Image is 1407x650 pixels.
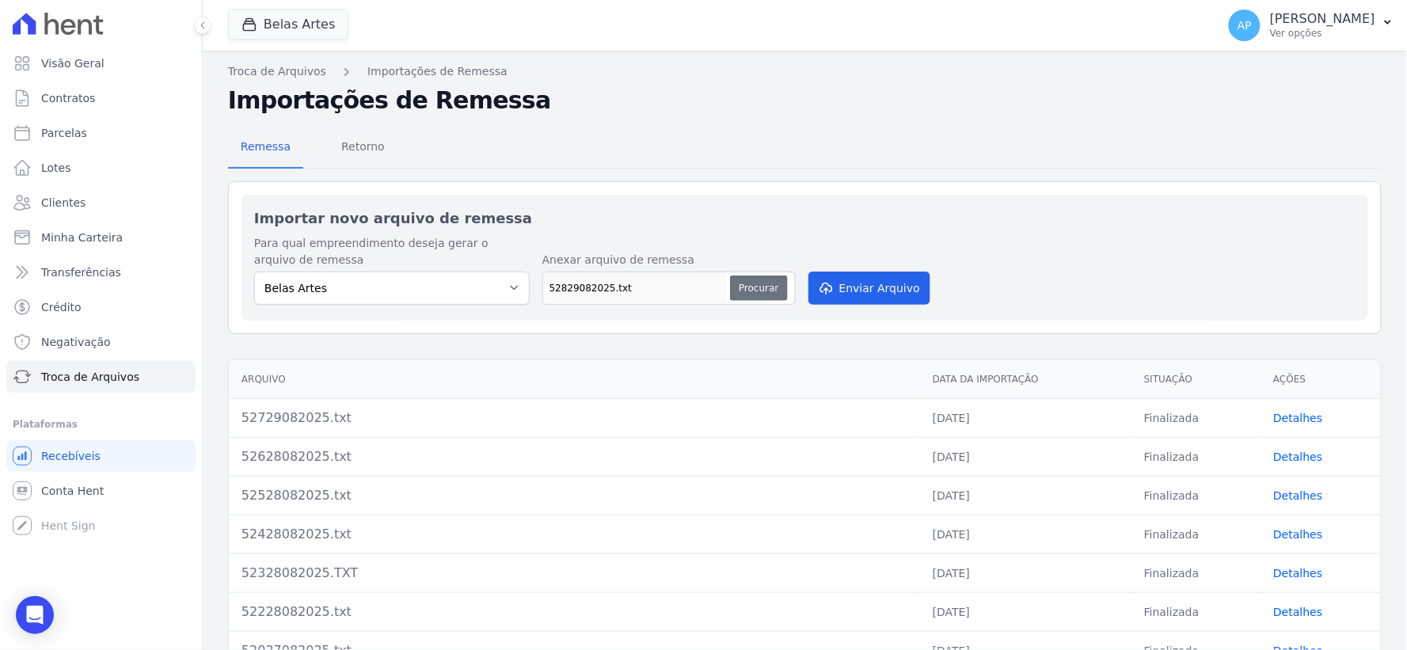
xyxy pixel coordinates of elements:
[6,475,196,507] a: Conta Hent
[1261,360,1381,399] th: Ações
[1274,450,1323,463] a: Detalhes
[367,63,508,80] a: Importações de Remessa
[41,334,111,350] span: Negativação
[6,82,196,114] a: Contratos
[6,361,196,393] a: Troca de Arquivos
[1270,27,1375,40] p: Ver opções
[241,486,907,505] div: 52528082025.txt
[6,326,196,358] a: Negativação
[542,252,796,268] label: Anexar arquivo de remessa
[228,86,1382,115] h2: Importações de Remessa
[920,476,1131,515] td: [DATE]
[1238,20,1252,31] span: AP
[228,127,397,169] nav: Tab selector
[1274,606,1323,618] a: Detalhes
[254,207,1356,229] h2: Importar novo arquivo de remessa
[332,131,394,162] span: Retorno
[1274,412,1323,424] a: Detalhes
[920,437,1131,476] td: [DATE]
[1131,437,1261,476] td: Finalizada
[229,360,920,399] th: Arquivo
[41,369,139,385] span: Troca de Arquivos
[41,448,101,464] span: Recebíveis
[228,10,348,40] button: Belas Artes
[920,360,1131,399] th: Data da Importação
[920,515,1131,553] td: [DATE]
[13,415,189,434] div: Plataformas
[41,483,104,499] span: Conta Hent
[16,596,54,634] div: Open Intercom Messenger
[920,398,1131,437] td: [DATE]
[1131,592,1261,631] td: Finalizada
[254,235,530,268] label: Para qual empreendimento deseja gerar o arquivo de remessa
[1131,515,1261,553] td: Finalizada
[228,63,1382,80] nav: Breadcrumb
[41,195,86,211] span: Clientes
[6,440,196,472] a: Recebíveis
[41,160,71,176] span: Lotes
[1131,553,1261,592] td: Finalizada
[41,125,87,141] span: Parcelas
[1131,398,1261,437] td: Finalizada
[1274,528,1323,541] a: Detalhes
[6,48,196,79] a: Visão Geral
[41,264,121,280] span: Transferências
[41,55,105,71] span: Visão Geral
[231,131,300,162] span: Remessa
[1131,360,1261,399] th: Situação
[41,299,82,315] span: Crédito
[920,553,1131,592] td: [DATE]
[6,257,196,288] a: Transferências
[241,525,907,544] div: 52428082025.txt
[228,127,303,169] a: Remessa
[41,230,123,245] span: Minha Carteira
[241,564,907,583] div: 52328082025.TXT
[920,592,1131,631] td: [DATE]
[241,447,907,466] div: 52628082025.txt
[241,602,907,621] div: 52228082025.txt
[1274,489,1323,502] a: Detalhes
[6,187,196,219] a: Clientes
[6,222,196,253] a: Minha Carteira
[228,63,326,80] a: Troca de Arquivos
[1131,476,1261,515] td: Finalizada
[1216,3,1407,48] button: AP [PERSON_NAME] Ver opções
[6,152,196,184] a: Lotes
[41,90,95,106] span: Contratos
[241,409,907,428] div: 52729082025.txt
[808,272,930,305] button: Enviar Arquivo
[1270,11,1375,27] p: [PERSON_NAME]
[1274,567,1323,580] a: Detalhes
[6,117,196,149] a: Parcelas
[730,276,787,301] button: Procurar
[6,291,196,323] a: Crédito
[329,127,397,169] a: Retorno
